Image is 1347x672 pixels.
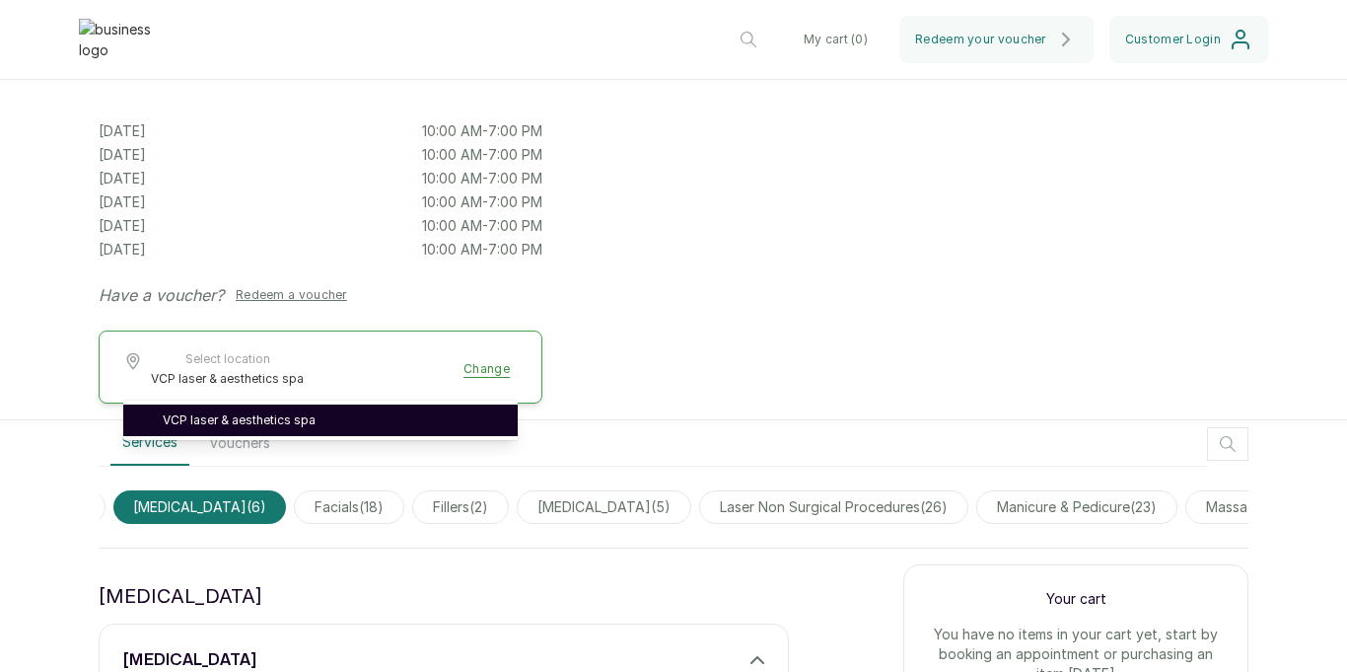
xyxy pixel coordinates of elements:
a: VCP laser & aesthetics spa [163,412,502,428]
p: [DATE] [99,240,146,260]
p: [DATE] [99,216,146,236]
p: 10:00 AM - 7:00 PM [422,121,542,141]
button: Customer Login [1109,16,1268,63]
p: [DATE] [99,169,146,188]
button: Redeem your voucher [899,16,1094,63]
span: facials(18) [294,490,404,524]
img: business logo [79,19,158,60]
p: Have a voucher? [99,283,224,307]
span: Redeem your voucher [915,32,1046,47]
p: [MEDICAL_DATA] [99,580,262,612]
button: My cart (0) [788,16,884,63]
button: Vouchers [197,420,282,466]
button: Select locationVCP laser & aesthetics spaChange [123,351,518,387]
p: [DATE] [99,121,146,141]
h3: [MEDICAL_DATA] [123,648,256,672]
p: 10:00 AM - 7:00 PM [422,192,542,212]
span: VCP laser & aesthetics spa [151,371,304,387]
p: 10:00 AM - 7:00 PM [422,240,542,260]
p: 10:00 AM - 7:00 PM [422,216,542,236]
p: 10:00 AM - 7:00 PM [422,145,542,165]
span: Select location [151,351,304,367]
span: fillers(2) [412,490,509,524]
p: [DATE] [99,192,146,212]
span: Customer Login [1125,32,1221,47]
span: [MEDICAL_DATA](5) [517,490,691,524]
p: 10:00 AM - 7:00 PM [422,169,542,188]
button: Redeem a voucher [228,283,355,307]
span: [MEDICAL_DATA](6) [113,490,286,524]
button: Services [110,420,189,466]
p: Your cart [928,589,1224,609]
p: [DATE] [99,145,146,165]
ul: Select locationVCP laser & aesthetics spaChange [123,401,518,440]
span: massage(13) [1185,490,1309,524]
span: manicure & pedicure(23) [976,490,1177,524]
span: laser non surgical procedures(26) [699,490,968,524]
